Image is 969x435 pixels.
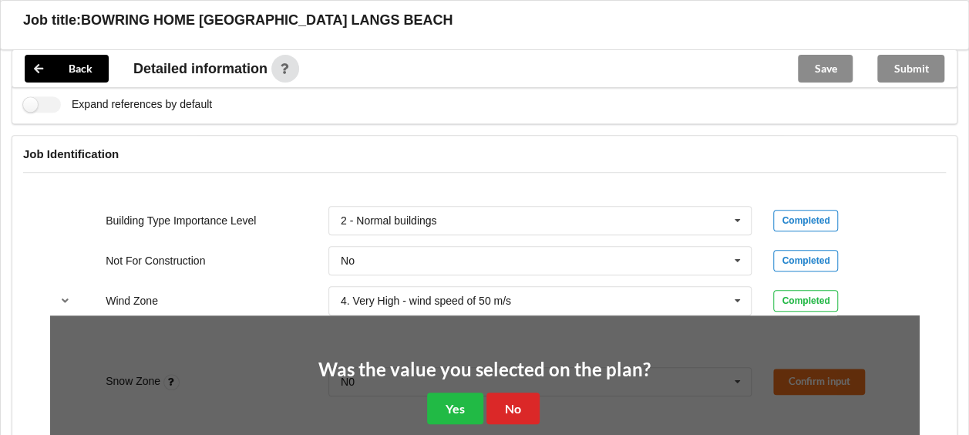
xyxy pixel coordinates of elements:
label: Not For Construction [106,255,205,267]
div: Completed [773,250,838,271]
div: No [341,255,355,266]
div: 2 - Normal buildings [341,215,437,226]
button: reference-toggle [50,287,80,315]
button: No [486,393,540,424]
button: Back [25,55,109,83]
h4: Job Identification [23,147,946,161]
div: Completed [773,290,838,312]
h3: BOWRING HOME [GEOGRAPHIC_DATA] LANGS BEACH [81,12,453,29]
button: Yes [427,393,483,424]
label: Expand references by default [23,96,212,113]
label: Wind Zone [106,295,158,307]
div: Completed [773,210,838,231]
h3: Job title: [23,12,81,29]
div: 4. Very High - wind speed of 50 m/s [341,295,511,306]
h2: Was the value you selected on the plan? [318,358,651,382]
label: Building Type Importance Level [106,214,256,227]
span: Detailed information [133,62,267,76]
